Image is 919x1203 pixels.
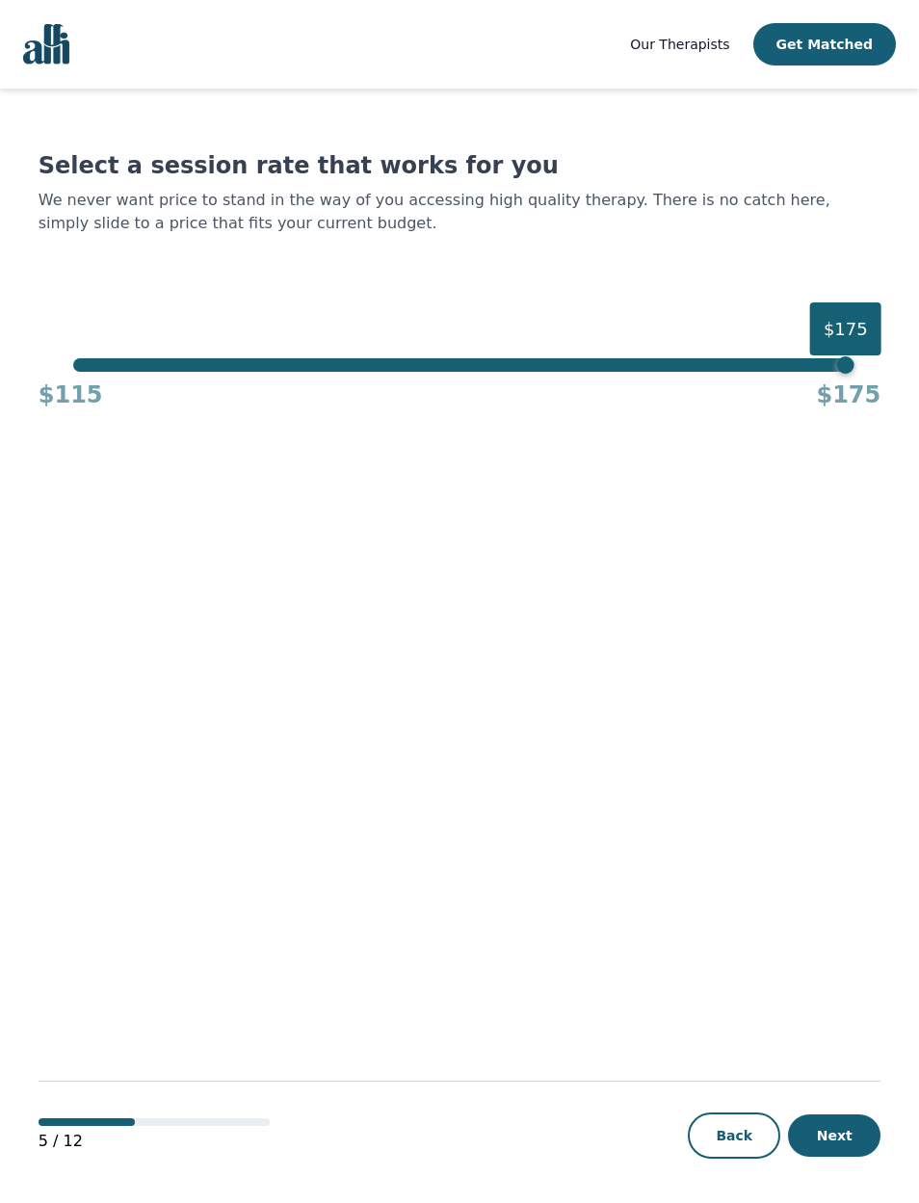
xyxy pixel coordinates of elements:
[23,24,69,65] img: alli logo
[630,33,729,56] a: Our Therapists
[630,37,729,52] span: Our Therapists
[810,302,881,355] div: $175
[39,189,881,235] p: We never want price to stand in the way of you accessing high quality therapy. There is no catch ...
[39,379,103,410] h4: $115
[39,150,881,181] h1: Select a session rate that works for you
[39,1130,270,1153] p: 5 / 12
[753,23,896,65] button: Get Matched
[688,1112,780,1159] button: Back
[788,1114,880,1157] button: Next
[816,379,880,410] h4: $175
